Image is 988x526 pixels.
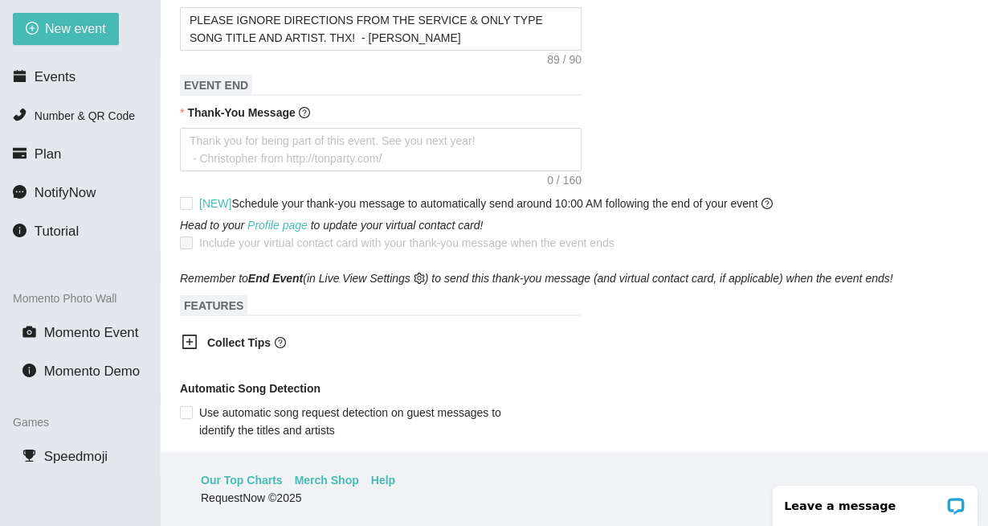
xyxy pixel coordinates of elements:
span: info-circle [13,224,27,237]
b: Collect Tips [207,336,271,349]
span: EVENT END [180,75,252,96]
a: Profile page [247,219,308,232]
span: New event [45,18,106,39]
span: trophy [22,449,36,462]
span: Number & QR Code [35,109,135,122]
span: info-circle [22,364,36,377]
i: Head to your to update your virtual contact card! [180,219,483,232]
span: NotifyNow [35,185,96,200]
span: Plan [35,146,62,162]
iframe: LiveChat chat widget [762,475,988,526]
span: [NEW] [199,197,231,210]
span: Schedule your thank-you message to automatically send around 10:00 AM following the end of your e... [199,197,773,210]
b: Automatic Song Detection [180,380,320,397]
b: Thank-You Message [187,106,295,119]
span: calendar [13,69,27,83]
span: plus-square [182,334,198,350]
div: Collect Tipsquestion-circle [169,324,570,364]
span: camera [22,325,36,339]
span: Events [35,69,76,84]
span: question-circle [275,337,286,348]
span: credit-card [13,146,27,160]
span: plus-circle [26,22,39,37]
a: Merch Shop [295,471,359,489]
span: Momento Demo [44,364,140,379]
b: End Event [248,272,303,285]
span: Speedmoji [44,449,108,464]
span: question-circle [761,198,773,209]
div: RequestNow © 2025 [201,489,944,507]
span: Momento Event [44,325,139,340]
span: message [13,185,27,199]
span: Include your virtual contact card with your thank-you message when the event ends [199,236,614,249]
span: phone [13,108,27,121]
a: Help [371,471,395,489]
a: Our Top Charts [201,471,283,489]
span: question-circle [299,107,310,118]
span: setting [414,273,425,284]
textarea: PLEASE IGNORE DIRECTIONS FROM THE SERVICE & ONLY TYPE SONG TITLE AND ARTIST. THX! - [PERSON_NAME] [180,7,582,51]
i: Remember to (in Live View Settings ) to send this thank-you message (and virtual contact card, if... [180,272,893,285]
button: plus-circleNew event [13,13,119,45]
span: Use automatic song request detection on guest messages to identify the titles and artists [193,404,508,439]
span: Tutorial [35,224,79,239]
span: FEATURES [180,295,247,316]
